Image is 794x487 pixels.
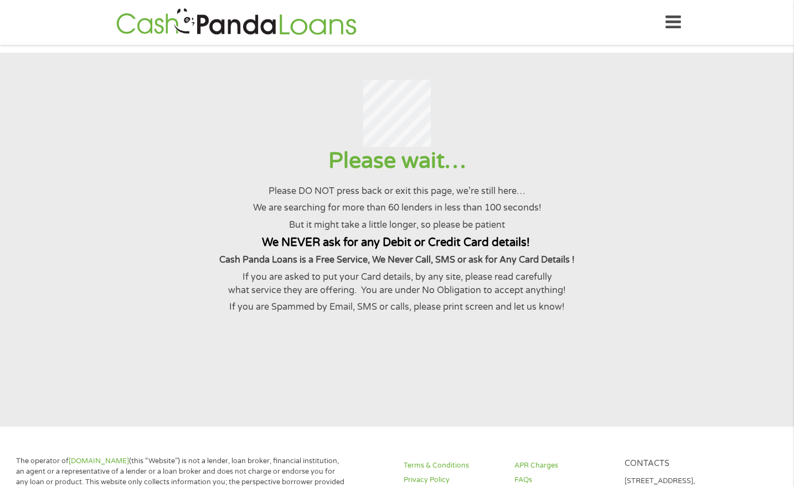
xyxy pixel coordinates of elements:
h4: Contacts [625,459,721,469]
a: FAQs [514,475,611,485]
a: Terms & Conditions [404,460,501,471]
a: APR Charges [514,460,611,471]
h1: Please wait… [13,147,780,175]
p: But it might take a little longer, so please be patient [13,218,780,232]
p: We are searching for more than 60 lenders in less than 100 seconds! [13,201,780,214]
strong: We NEVER ask for any Debit or Credit Card details! [262,235,530,249]
a: Privacy Policy [404,475,501,485]
a: [DOMAIN_NAME] [69,457,129,465]
img: GetLoanNow Logo [113,7,360,38]
p: If you are Spammed by Email, SMS or calls, please print screen and let us know! [13,300,780,314]
strong: Cash Panda Loans is a Free Service, We Never Call, SMS or ask for Any Card Details ! [219,254,575,265]
p: Please DO NOT press back or exit this page, we’re still here… [13,184,780,198]
p: If you are asked to put your Card details, by any site, please read carefully what service they a... [13,270,780,298]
